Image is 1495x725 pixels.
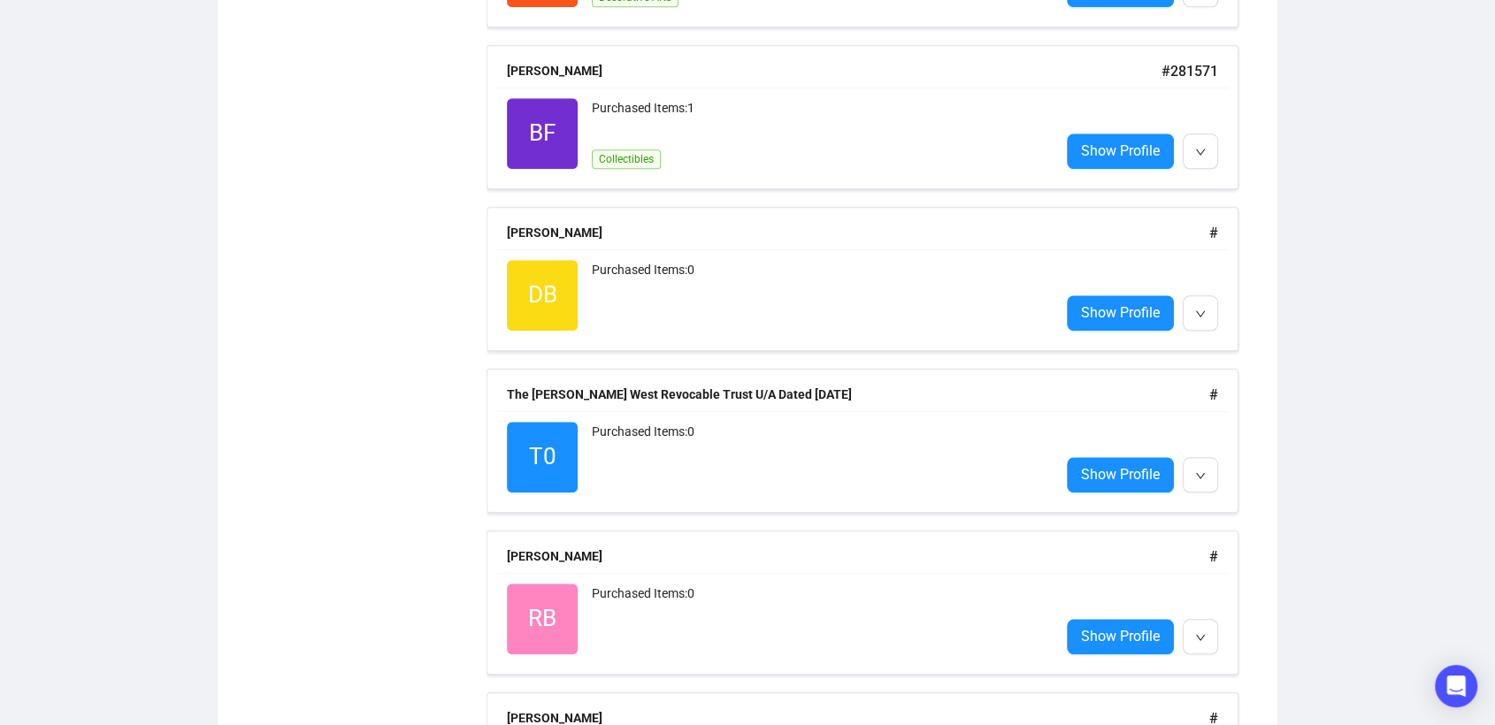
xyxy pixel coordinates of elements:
a: Show Profile [1067,619,1174,654]
span: down [1195,147,1206,157]
span: Show Profile [1081,301,1160,324]
div: Purchased Items: 0 [592,260,1046,331]
span: Show Profile [1081,463,1160,485]
span: # [1209,386,1218,403]
span: down [1195,470,1206,481]
span: DB [528,277,557,313]
div: The [PERSON_NAME] West Revocable Trust U/A Dated [DATE] [507,385,1209,404]
span: # [1209,225,1218,241]
div: Open Intercom Messenger [1435,665,1477,707]
a: [PERSON_NAME]#281571BFPurchased Items:1CollectiblesShow Profile [487,45,1256,189]
div: Purchased Items: 0 [592,584,1046,654]
div: [PERSON_NAME] [507,546,1209,566]
a: The [PERSON_NAME] West Revocable Trust U/A Dated [DATE]#T0Purchased Items:0Show Profile [487,369,1256,513]
div: [PERSON_NAME] [507,223,1209,242]
span: T0 [529,439,556,475]
a: [PERSON_NAME]#DBPurchased Items:0Show Profile [487,207,1256,351]
span: down [1195,632,1206,643]
a: Show Profile [1067,457,1174,492]
span: Show Profile [1081,625,1160,647]
a: Show Profile [1067,134,1174,169]
a: Show Profile [1067,295,1174,331]
span: # 281571 [1161,63,1218,80]
div: Purchased Items: 1 [592,98,1046,134]
span: RB [528,600,556,637]
div: Purchased Items: 0 [592,422,1046,492]
span: Collectibles [592,149,661,169]
span: BF [529,115,556,151]
span: Show Profile [1081,140,1160,162]
a: [PERSON_NAME]#RBPurchased Items:0Show Profile [487,530,1256,675]
span: down [1195,309,1206,319]
div: [PERSON_NAME] [507,61,1161,80]
span: # [1209,548,1218,565]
